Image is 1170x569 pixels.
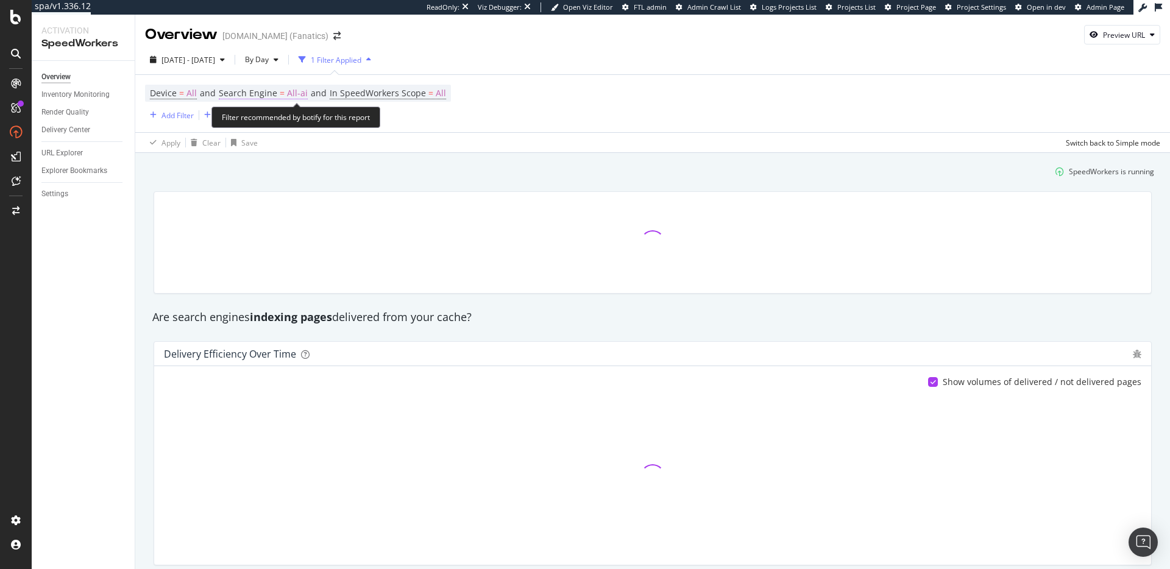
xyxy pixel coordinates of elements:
[687,2,741,12] span: Admin Crawl List
[161,55,215,65] span: [DATE] - [DATE]
[186,85,197,102] span: All
[145,50,230,69] button: [DATE] - [DATE]
[427,2,459,12] div: ReadOnly:
[41,24,125,37] div: Activation
[41,164,126,177] a: Explorer Bookmarks
[41,71,71,83] div: Overview
[1069,166,1154,177] div: SpeedWorkers is running
[41,88,110,101] div: Inventory Monitoring
[41,164,107,177] div: Explorer Bookmarks
[211,107,380,128] div: Filter recommended by botify for this report
[1061,133,1160,152] button: Switch back to Simple mode
[250,309,332,324] strong: indexing pages
[826,2,876,12] a: Projects List
[41,71,126,83] a: Overview
[179,87,184,99] span: =
[145,133,180,152] button: Apply
[1066,138,1160,148] div: Switch back to Simple mode
[1129,528,1158,557] div: Open Intercom Messenger
[1075,2,1124,12] a: Admin Page
[896,2,936,12] span: Project Page
[943,376,1141,388] div: Show volumes of delivered / not delivered pages
[41,88,126,101] a: Inventory Monitoring
[885,2,936,12] a: Project Page
[222,30,328,42] div: [DOMAIN_NAME] (Fanatics)
[551,2,613,12] a: Open Viz Editor
[164,348,296,360] div: Delivery Efficiency over time
[333,32,341,40] div: arrow-right-arrow-left
[41,124,90,136] div: Delivery Center
[762,2,817,12] span: Logs Projects List
[311,55,361,65] div: 1 Filter Applied
[41,147,83,160] div: URL Explorer
[837,2,876,12] span: Projects List
[240,50,283,69] button: By Day
[202,138,221,148] div: Clear
[634,2,667,12] span: FTL admin
[41,124,126,136] a: Delivery Center
[199,108,271,122] button: Add Filter Group
[750,2,817,12] a: Logs Projects List
[1015,2,1066,12] a: Open in dev
[41,106,89,119] div: Render Quality
[1084,25,1160,44] button: Preview URL
[219,87,277,99] span: Search Engine
[41,37,125,51] div: SpeedWorkers
[1027,2,1066,12] span: Open in dev
[241,138,258,148] div: Save
[428,87,433,99] span: =
[150,87,177,99] span: Device
[161,110,194,121] div: Add Filter
[957,2,1006,12] span: Project Settings
[563,2,613,12] span: Open Viz Editor
[294,50,376,69] button: 1 Filter Applied
[1103,30,1145,40] div: Preview URL
[436,85,446,102] span: All
[676,2,741,12] a: Admin Crawl List
[145,108,194,122] button: Add Filter
[240,54,269,65] span: By Day
[41,188,68,200] div: Settings
[161,138,180,148] div: Apply
[200,87,216,99] span: and
[145,24,218,45] div: Overview
[280,87,285,99] span: =
[311,87,327,99] span: and
[41,188,126,200] a: Settings
[330,87,426,99] span: In SpeedWorkers Scope
[226,133,258,152] button: Save
[1133,350,1141,358] div: bug
[186,133,221,152] button: Clear
[622,2,667,12] a: FTL admin
[146,309,1159,325] div: Are search engines delivered from your cache?
[1087,2,1124,12] span: Admin Page
[478,2,522,12] div: Viz Debugger:
[41,147,126,160] a: URL Explorer
[945,2,1006,12] a: Project Settings
[287,85,308,102] span: All-ai
[41,106,126,119] a: Render Quality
